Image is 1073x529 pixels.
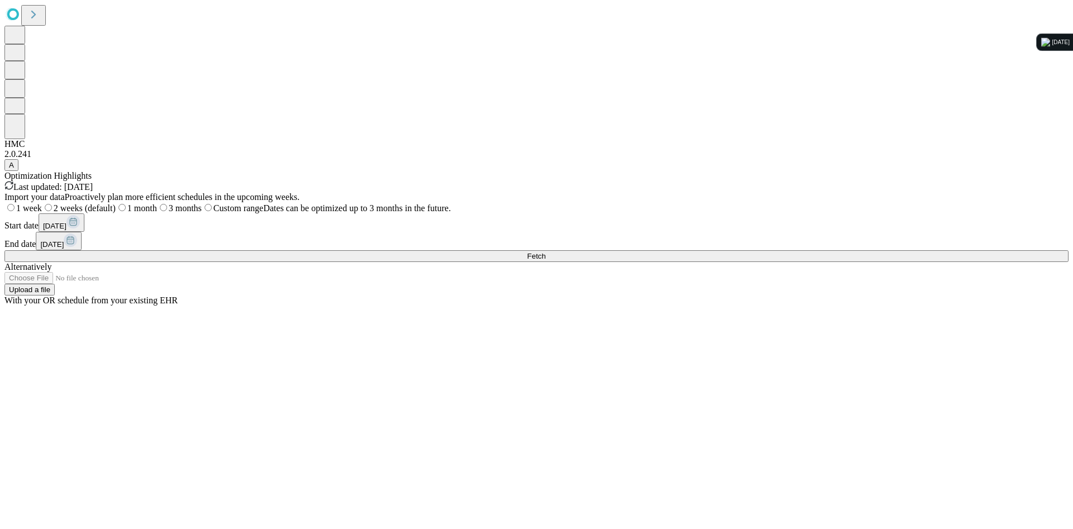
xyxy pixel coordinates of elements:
[4,171,92,180] span: Optimization Highlights
[4,296,178,305] span: With your OR schedule from your existing EHR
[263,203,450,213] span: Dates can be optimized up to 3 months in the future.
[4,149,1069,159] div: 2.0.241
[205,204,212,211] input: Custom rangeDates can be optimized up to 3 months in the future.
[4,139,1069,149] div: HMC
[45,204,52,211] input: 2 weeks (default)
[4,232,1069,250] div: End date
[4,250,1069,262] button: Fetch
[213,203,263,213] span: Custom range
[1041,38,1050,47] img: logo
[1052,38,1070,47] div: [DATE]
[127,203,157,213] span: 1 month
[169,203,202,213] span: 3 months
[36,232,82,250] button: [DATE]
[4,213,1069,232] div: Start date
[39,213,84,232] button: [DATE]
[7,204,15,211] input: 1 week
[4,284,55,296] button: Upload a file
[4,192,65,202] span: Import your data
[4,262,51,271] span: Alternatively
[118,204,126,211] input: 1 month
[527,252,545,260] span: Fetch
[43,222,67,230] span: [DATE]
[160,204,167,211] input: 3 months
[13,182,93,192] span: Last updated: [DATE]
[40,240,64,249] span: [DATE]
[9,161,14,169] span: A
[4,159,18,171] button: A
[65,192,300,202] span: Proactively plan more efficient schedules in the upcoming weeks.
[16,203,42,213] span: 1 week
[54,203,116,213] span: 2 weeks (default)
